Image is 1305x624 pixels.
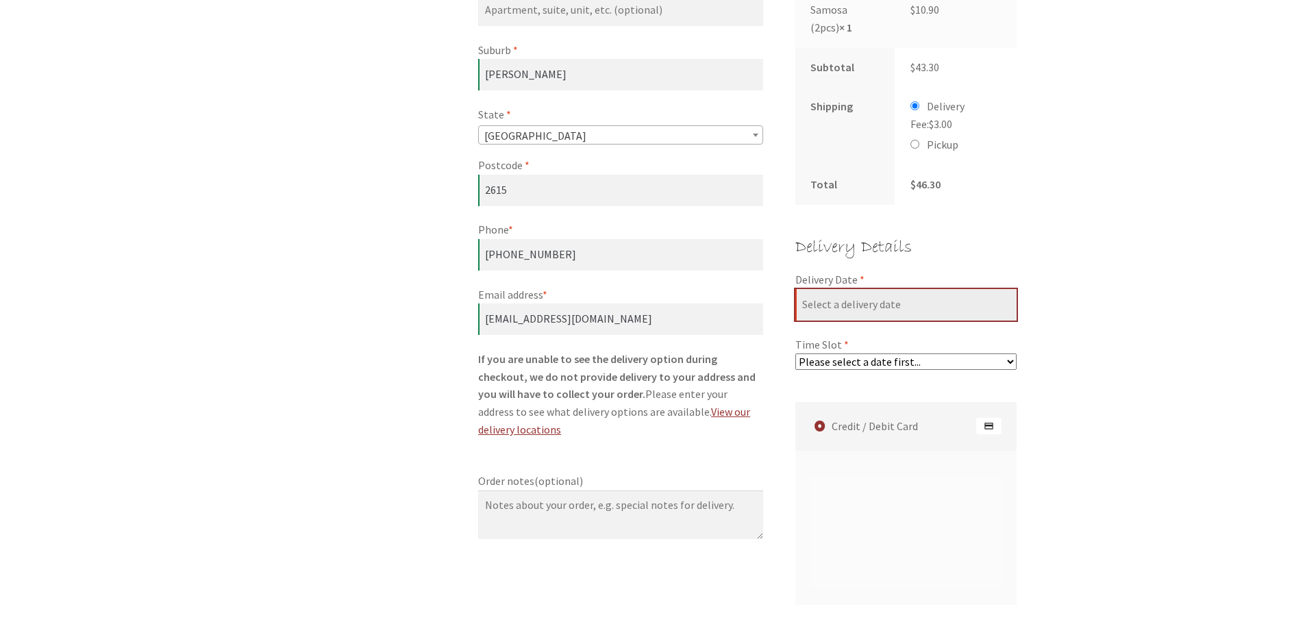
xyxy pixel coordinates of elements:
[478,106,763,124] label: State
[795,48,895,88] th: Subtotal
[799,402,1017,451] label: Credit / Debit Card
[478,352,756,401] strong: If you are unable to see the delivery option during checkout, we do not provide delivery to your ...
[929,117,934,131] span: $
[795,336,1017,354] label: Time Slot
[478,221,763,239] label: Phone
[534,474,583,488] span: (optional)
[478,125,763,145] span: State
[478,351,763,439] p: Please enter your address to see what delivery options are available.
[927,138,958,151] label: Pickup
[929,117,952,131] bdi: 3.00
[910,60,939,74] bdi: 43.30
[910,3,915,16] span: $
[795,165,895,205] th: Total
[808,484,999,579] iframe: Secure payment input frame
[795,289,1017,321] input: Select a delivery date
[976,418,1002,434] img: Credit / Debit Card
[795,271,1017,289] label: Delivery Date
[479,126,762,145] span: Australian Capital Territory
[795,234,1017,262] h3: Delivery Details
[910,3,939,16] bdi: 10.90
[478,473,763,490] label: Order notes
[910,99,965,131] label: Delivery Fee:
[478,286,763,304] label: Email address
[478,157,763,175] label: Postcode
[839,21,852,34] strong: × 1
[478,42,763,60] label: Suburb
[795,87,895,164] th: Shipping
[910,60,915,74] span: $
[910,177,916,191] span: $
[910,177,941,191] bdi: 46.30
